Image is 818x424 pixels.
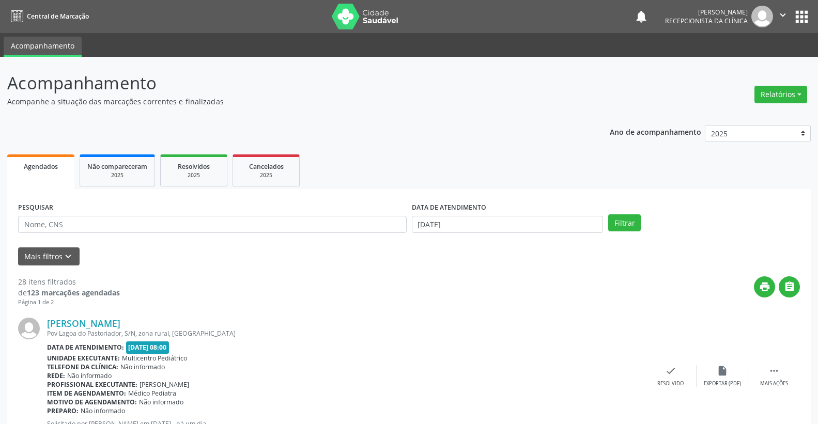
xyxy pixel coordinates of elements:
[7,96,570,107] p: Acompanhe a situação das marcações correntes e finalizadas
[412,200,486,216] label: DATA DE ATENDIMENTO
[18,200,53,216] label: PESQUISAR
[87,171,147,179] div: 2025
[665,8,748,17] div: [PERSON_NAME]
[139,398,183,406] span: Não informado
[754,86,807,103] button: Relatórios
[18,287,120,298] div: de
[779,276,800,297] button: 
[768,365,780,376] i: 
[87,162,147,171] span: Não compareceram
[608,214,641,232] button: Filtrar
[412,216,604,233] input: Selecione um intervalo
[47,363,118,371] b: Telefone da clínica:
[27,12,89,21] span: Central de Marcação
[120,363,165,371] span: Não informado
[759,281,770,292] i: print
[67,371,112,380] span: Não informado
[717,365,728,376] i: insert_drive_file
[47,343,124,352] b: Data de atendimento:
[126,341,169,353] span: [DATE] 08:00
[18,247,80,265] button: Mais filtroskeyboard_arrow_down
[610,125,701,138] p: Ano de acompanhamento
[665,365,676,376] i: check
[168,171,220,179] div: 2025
[249,162,284,171] span: Cancelados
[47,329,645,338] div: Pov Lagoa do Pastoriador, S/N, zona rural, [GEOGRAPHIC_DATA]
[18,318,40,339] img: img
[634,9,649,24] button: notifications
[178,162,210,171] span: Resolvidos
[128,389,176,398] span: Médico Pediatra
[665,17,748,25] span: Recepcionista da clínica
[760,380,788,387] div: Mais ações
[7,70,570,96] p: Acompanhamento
[47,318,120,329] a: [PERSON_NAME]
[63,251,74,262] i: keyboard_arrow_down
[47,371,65,380] b: Rede:
[18,216,407,233] input: Nome, CNS
[754,276,775,297] button: print
[704,380,741,387] div: Exportar (PDF)
[240,171,292,179] div: 2025
[47,398,137,406] b: Motivo de agendamento:
[47,406,79,415] b: Preparo:
[773,6,793,27] button: 
[27,288,120,297] strong: 123 marcações agendadas
[793,8,811,26] button: apps
[784,281,795,292] i: 
[4,37,82,57] a: Acompanhamento
[18,276,120,287] div: 28 itens filtrados
[47,354,120,363] b: Unidade executante:
[140,380,189,389] span: [PERSON_NAME]
[777,9,789,21] i: 
[751,6,773,27] img: img
[47,380,137,389] b: Profissional executante:
[657,380,684,387] div: Resolvido
[18,298,120,307] div: Página 1 de 2
[122,354,187,363] span: Multicentro Pediátrico
[47,389,126,398] b: Item de agendamento:
[81,406,125,415] span: Não informado
[7,8,89,25] a: Central de Marcação
[24,162,58,171] span: Agendados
